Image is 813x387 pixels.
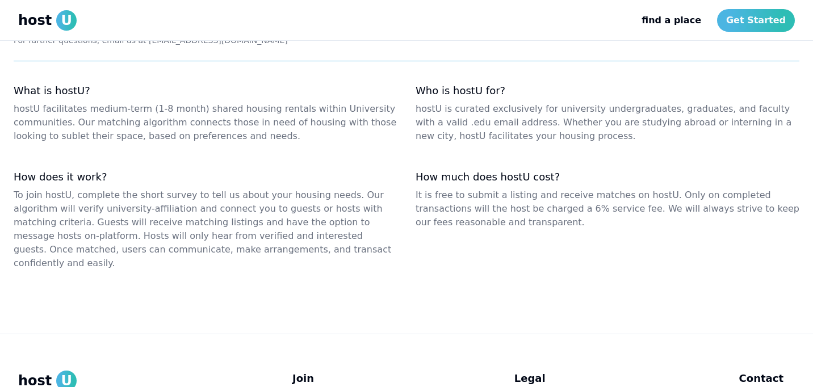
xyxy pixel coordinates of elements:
[14,188,397,270] dd: To join hostU, complete the short survey to tell us about your housing needs. Our algorithm will ...
[717,9,795,32] a: Get Started
[416,84,799,98] dt: Who is hostU for?
[739,371,795,386] p: Contact
[292,371,366,386] p: Join
[632,9,795,32] nav: Main
[14,84,397,98] dt: What is hostU?
[514,371,591,386] p: Legal
[632,9,710,32] a: find a place
[14,102,397,143] dd: hostU facilitates medium-term (1-8 month) shared housing rentals within University communities. O...
[416,170,799,184] dt: How much does hostU cost?
[14,170,397,184] dt: How does it work?
[416,188,799,229] dd: It is free to submit a listing and receive matches on hostU. Only on completed transactions will ...
[18,10,77,31] a: hostU
[416,102,799,143] dd: hostU is curated exclusively for university undergraduates, graduates, and faculty with a valid ....
[18,11,52,30] span: host
[56,10,77,31] span: U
